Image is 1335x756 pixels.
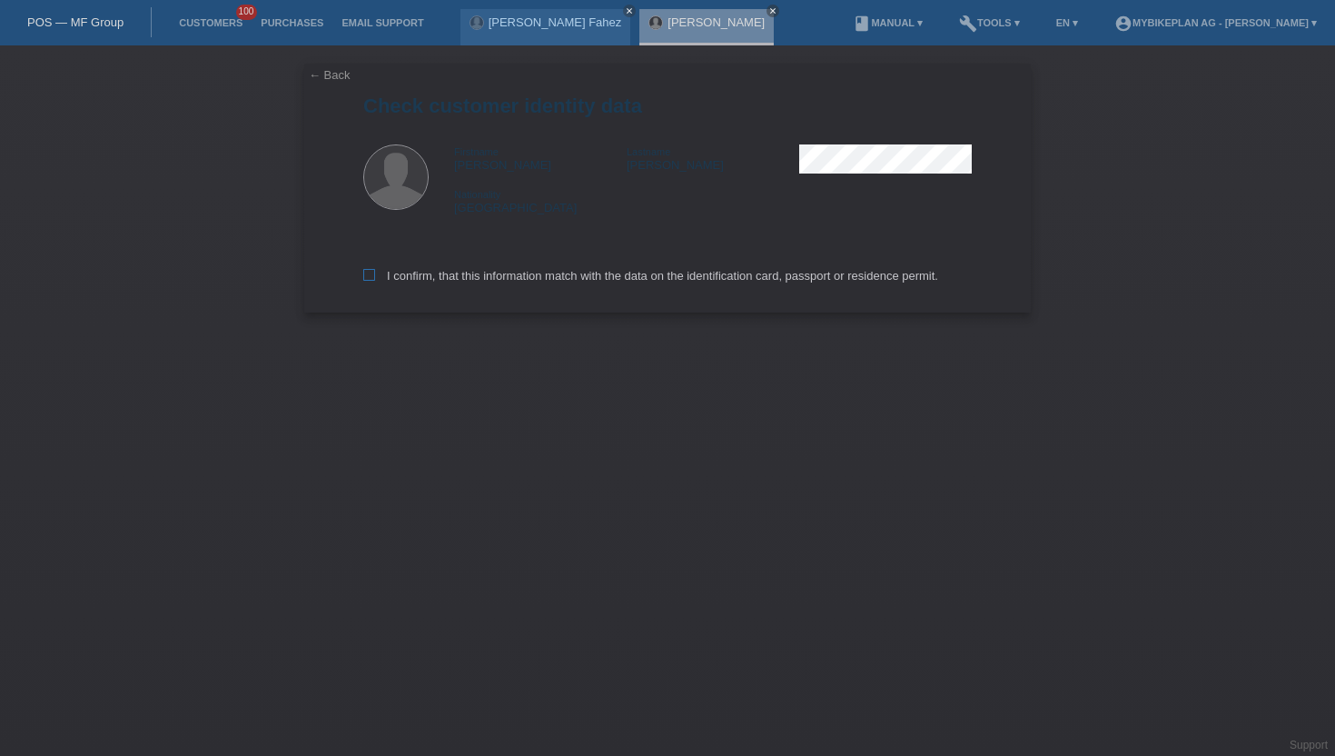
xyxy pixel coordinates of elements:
a: close [623,5,636,17]
span: 100 [236,5,258,20]
span: Firstname [454,146,499,157]
div: [GEOGRAPHIC_DATA] [454,187,627,214]
i: book [853,15,871,33]
div: [PERSON_NAME] [454,144,627,172]
a: Support [1290,739,1328,751]
label: I confirm, that this information match with the data on the identification card, passport or resi... [363,269,938,283]
i: build [959,15,977,33]
h1: Check customer identity data [363,94,972,117]
i: close [768,6,777,15]
a: EN ▾ [1047,17,1087,28]
a: account_circleMybikeplan AG - [PERSON_NAME] ▾ [1105,17,1326,28]
a: [PERSON_NAME] [667,15,765,29]
a: bookManual ▾ [844,17,932,28]
a: Purchases [252,17,332,28]
span: Nationality [454,189,500,200]
span: Lastname [627,146,670,157]
a: buildTools ▾ [950,17,1029,28]
a: [PERSON_NAME] Fahez [489,15,622,29]
a: Customers [170,17,252,28]
i: close [625,6,634,15]
a: ← Back [309,68,351,82]
a: close [766,5,779,17]
a: POS — MF Group [27,15,124,29]
i: account_circle [1114,15,1132,33]
a: Email Support [332,17,432,28]
div: [PERSON_NAME] [627,144,799,172]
